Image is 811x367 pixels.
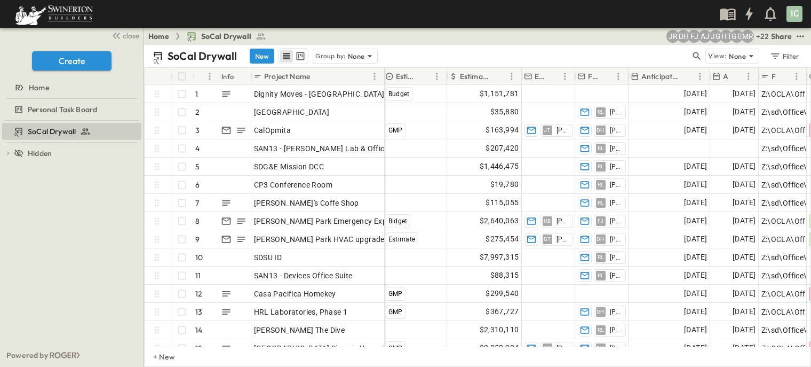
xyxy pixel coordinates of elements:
[195,179,200,190] p: 6
[197,71,209,82] button: Sort
[684,287,707,300] span: [DATE]
[201,31,251,42] span: SoCal Drywall
[494,71,505,82] button: Sort
[610,344,621,353] span: [PERSON_NAME]
[733,124,756,136] span: [DATE]
[733,342,756,354] span: [DATE]
[219,68,251,85] div: Info
[544,221,551,221] span: HB
[556,344,568,353] span: [PERSON_NAME]
[312,71,324,82] button: Sort
[250,49,274,64] button: New
[107,28,141,43] button: close
[486,124,519,136] span: $163,994
[490,269,519,282] span: $88,315
[388,308,403,316] span: GMP
[733,106,756,118] span: [DATE]
[730,71,742,82] button: Sort
[254,288,336,299] span: Casa Pacifica Homekey
[610,126,621,135] span: [PERSON_NAME]
[588,71,598,82] p: Final Reviewer
[698,30,711,43] div: Anthony Jimenez (anthony.jimenez@swinerton.com)
[254,252,282,263] span: SDSU ID
[195,252,203,263] p: 10
[610,253,621,262] span: [PERSON_NAME]
[368,70,381,83] button: Menu
[486,233,519,245] span: $275,454
[2,80,139,95] a: Home
[480,324,519,336] span: $2,310,110
[254,234,409,245] span: [PERSON_NAME] Park HVAC upgrade AHU-5
[610,199,621,207] span: [PERSON_NAME]
[610,235,621,244] span: [PERSON_NAME]
[254,216,411,227] span: [PERSON_NAME] Park Emergency Expansion
[556,217,568,225] span: [PERSON_NAME]
[195,107,200,118] p: 2
[720,30,733,43] div: Haaris Tahmas (haaris.tahmas@swinerton.com)
[195,198,199,208] p: 7
[148,31,273,42] nav: breadcrumbs
[264,71,310,82] p: Project Name
[684,306,707,318] span: [DATE]
[612,70,625,83] button: Menu
[677,30,690,43] div: Daryll Hayward (daryll.hayward@swinerton.com)
[28,148,52,159] span: Hidden
[254,343,389,354] span: [GEOGRAPHIC_DATA] Sisemic Upgrade
[733,269,756,282] span: [DATE]
[148,31,169,42] a: Home
[684,251,707,263] span: [DATE]
[786,6,802,22] div: IC
[733,251,756,263] span: [DATE]
[486,142,519,154] span: $207,420
[388,217,408,225] span: Bidget
[195,234,200,245] p: 9
[682,71,694,82] button: Sort
[431,70,443,83] button: Menu
[480,251,519,263] span: $7,997,315
[778,71,790,82] button: Sort
[195,89,198,99] p: 1
[610,326,621,334] span: [PERSON_NAME]
[610,144,621,153] span: [PERSON_NAME]
[32,51,112,71] button: Create
[741,30,754,43] div: Meghana Raj (meghana.raj@swinerton.com)
[684,178,707,191] span: [DATE]
[610,308,621,316] span: [PERSON_NAME]
[2,124,139,139] a: SoCal Drywall
[254,107,330,118] span: [GEOGRAPHIC_DATA]
[221,61,234,91] div: Info
[733,324,756,336] span: [DATE]
[597,311,605,312] span: DH
[490,106,519,118] span: $35,880
[684,324,707,336] span: [DATE]
[293,50,307,63] button: kanban view
[794,30,807,43] button: test
[742,70,755,83] button: Menu
[684,269,707,282] span: [DATE]
[505,70,518,83] button: Menu
[733,88,756,100] span: [DATE]
[733,287,756,300] span: [DATE]
[684,342,707,354] span: [DATE]
[610,162,621,171] span: [PERSON_NAME]
[486,197,519,209] span: $115,055
[598,202,604,203] span: RL
[480,160,519,173] span: $1,446,475
[730,30,743,43] div: Gerrad Gerber (gerrad.gerber@swinerton.com)
[195,125,200,136] p: 3
[28,104,97,115] span: Personal Task Board
[790,70,803,83] button: Menu
[388,236,416,243] span: Estimate
[203,70,216,83] button: Menu
[733,306,756,318] span: [DATE]
[535,71,545,82] p: Estimate Lead
[195,270,201,281] p: 11
[195,307,202,317] p: 13
[388,90,410,98] span: Budget
[684,215,707,227] span: [DATE]
[694,70,706,83] button: Menu
[28,126,76,137] span: SoCal Drywall
[684,233,707,245] span: [DATE]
